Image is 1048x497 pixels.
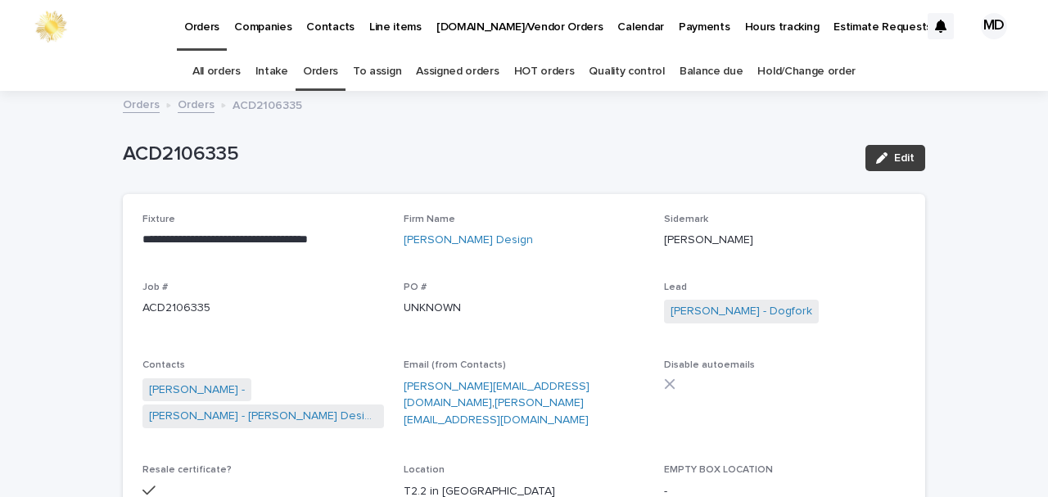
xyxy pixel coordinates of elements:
[255,52,288,91] a: Intake
[404,465,445,475] span: Location
[178,94,215,113] a: Orders
[142,360,185,370] span: Contacts
[404,397,589,426] a: [PERSON_NAME][EMAIL_ADDRESS][DOMAIN_NAME]
[192,52,241,91] a: All orders
[142,300,384,317] p: ACD2106335
[33,10,69,43] img: 0ffKfDbyRa2Iv8hnaAqg
[757,52,856,91] a: Hold/Change order
[514,52,575,91] a: HOT orders
[664,360,755,370] span: Disable autoemails
[149,408,377,425] a: [PERSON_NAME] - [PERSON_NAME] Design
[142,282,168,292] span: Job #
[404,232,533,249] a: [PERSON_NAME] Design
[680,52,743,91] a: Balance due
[149,382,245,399] a: [PERSON_NAME] -
[404,381,589,409] a: [PERSON_NAME][EMAIL_ADDRESS][DOMAIN_NAME]
[865,145,925,171] button: Edit
[142,465,232,475] span: Resale certificate?
[233,95,302,113] p: ACD2106335
[404,282,427,292] span: PO #
[589,52,664,91] a: Quality control
[894,152,915,164] span: Edit
[664,232,906,249] p: [PERSON_NAME]
[404,215,455,224] span: Firm Name
[664,282,687,292] span: Lead
[404,300,645,317] p: UNKNOWN
[404,378,645,429] p: ,
[664,215,708,224] span: Sidemark
[404,360,506,370] span: Email (from Contacts)
[303,52,338,91] a: Orders
[353,52,401,91] a: To assign
[416,52,499,91] a: Assigned orders
[123,94,160,113] a: Orders
[664,465,773,475] span: EMPTY BOX LOCATION
[671,303,812,320] a: [PERSON_NAME] - Dogfork
[142,215,175,224] span: Fixture
[123,142,852,166] p: ACD2106335
[981,13,1007,39] div: MD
